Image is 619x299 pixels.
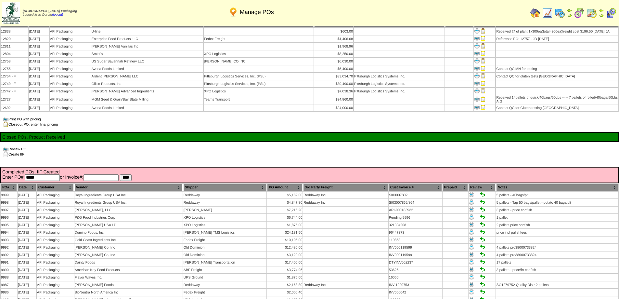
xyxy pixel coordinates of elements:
[530,8,540,18] img: home.gif
[389,214,442,221] td: Pending 9996
[74,207,183,213] td: [PERSON_NAME], LLC
[1,65,28,72] td: 12755
[18,251,36,258] td: [DATE]
[29,43,49,50] td: [DATE]
[183,259,267,266] td: [PERSON_NAME] Transportation
[480,237,485,242] img: Set to Handled
[267,231,302,235] div: $24,131.50
[29,65,49,72] td: [DATE]
[18,289,36,296] td: [DATE]
[315,60,353,63] div: $6,030.00
[91,80,203,87] td: Gillco Products, Inc
[496,104,618,111] td: Contact QC for Gluten testing [GEOGRAPHIC_DATA]
[74,222,183,228] td: [PERSON_NAME] USA LP
[599,8,604,13] img: arrowleft.gif
[267,253,302,257] div: $3,120.00
[480,244,485,250] img: Set to Handled
[1,28,28,35] td: 12838
[91,95,203,104] td: MGM Seed & Grain/Bay State Milling
[389,266,442,273] td: 53626
[1,58,28,65] td: 12758
[389,192,442,198] td: SI03007802
[29,58,49,65] td: [DATE]
[74,244,183,251] td: [PERSON_NAME] Co, Inc
[315,45,353,48] div: $1,968.96
[204,58,314,65] td: [PERSON_NAME] CO INC
[469,267,474,272] img: Print
[50,65,91,72] td: AFI Packaging
[480,214,485,220] img: Set to Handled
[183,184,267,191] th: Shipper
[183,289,267,296] td: Fedex Freight
[1,88,28,95] td: 12747 - F
[37,289,74,296] td: AFI Packaging
[74,259,183,266] td: Dainty Foods
[183,192,267,198] td: Reddaway
[389,199,442,206] td: SI03007865/864
[389,229,442,236] td: 96447373
[37,192,74,198] td: AFI Packaging
[50,88,91,95] td: AFI Packaging
[183,199,267,206] td: Reddaway
[480,267,485,272] img: Set to Handled
[315,89,353,93] div: $7,038.36
[474,66,480,71] img: Print
[204,95,314,104] td: Teams Transport
[267,208,302,212] div: $7,216.20
[1,244,17,251] td: 9992
[1,259,17,266] td: 9991
[267,268,302,272] div: $3,774.96
[267,184,303,191] th: PO Amount
[315,106,353,110] div: $24,000.00
[481,81,486,86] img: Close PO
[574,8,585,18] img: calendarblend.gif
[303,192,388,198] td: Reddaway Inc
[480,199,485,205] img: Set to Handled
[315,67,353,71] div: $6,400.00
[315,52,353,56] div: $8,250.00
[183,214,267,221] td: XPO Logistics
[50,73,91,80] td: AFI Packaging
[481,105,486,110] img: Close PO
[37,274,74,281] td: AFI Packaging
[267,223,302,227] div: $1,875.00
[474,88,480,93] img: Print
[474,28,480,34] img: Print
[474,81,480,86] img: Print
[183,222,267,228] td: XPO Logistics
[469,252,474,257] img: Print
[74,192,183,198] td: Royal Ingredients Group USA Inc.
[315,37,353,41] div: $1,406.68
[91,65,203,72] td: Avena Foods Limited
[474,58,480,63] img: Print
[389,237,442,243] td: 110853
[183,207,267,213] td: [PERSON_NAME]
[1,199,17,206] td: 9998
[469,192,474,197] img: Print
[37,237,74,243] td: AFI Packaging
[183,229,267,236] td: [PERSON_NAME] TMS Logistics
[480,282,485,287] img: Set to Handled
[354,88,445,95] td: Pittsburgh Logistics Systems Inc.
[481,73,486,78] img: Close PO
[389,207,442,213] td: ARI-000183932
[91,104,203,111] td: Avena Foods Limited
[474,105,480,110] img: Print
[3,117,8,122] img: print.gif
[469,207,474,212] img: Print
[496,222,618,228] td: 2 pallets price conf sh
[469,237,474,242] img: Print
[315,98,353,102] div: $34,860.00
[18,274,36,281] td: [DATE]
[29,73,49,80] td: [DATE]
[1,274,17,281] td: 9988
[91,35,203,42] td: Enterprise Food Products LLC
[2,169,617,181] td: Completed POs, IIF Created
[37,281,74,288] td: AFI Packaging
[481,36,486,41] img: Close PO
[74,237,183,243] td: Gold Coast Ingredients Inc.
[315,30,353,34] div: $603.00
[474,43,480,48] img: Print
[496,251,618,258] td: 4 pallets pro38000733824
[37,214,74,221] td: AFI Packaging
